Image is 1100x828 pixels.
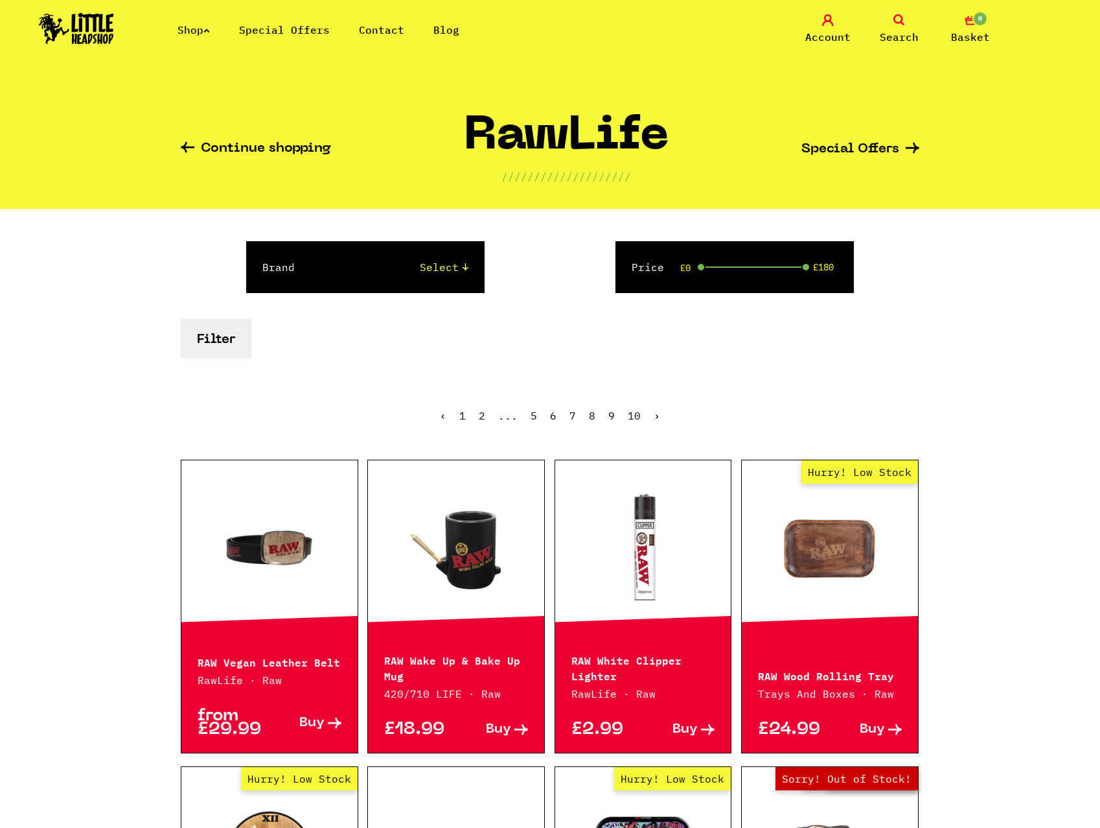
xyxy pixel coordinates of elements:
p: £24.99 [758,723,830,737]
p: RawLife · Raw [198,672,341,688]
a: 0 Basket [938,14,1003,45]
a: Hurry! Low Stock [742,483,918,613]
span: Buy [672,723,698,737]
span: Hurry! Low Stock [241,767,358,790]
a: 1 [459,409,466,422]
a: Buy [269,709,341,737]
label: Price [632,259,664,275]
span: Search [880,29,919,45]
span: Basket [951,29,990,45]
p: Trays And Boxes · Raw [758,686,902,702]
p: //////////////////// [501,169,631,184]
p: 420/710 LIFE · Raw [384,686,528,702]
p: RawLife · Raw [571,686,715,702]
a: 8 [589,409,595,422]
p: RAW Wake Up & Bake Up Mug [384,652,528,683]
a: Special Offers [239,23,330,36]
a: Shop [178,23,210,36]
a: 5 [531,409,537,422]
span: 0 [972,11,988,27]
span: Buy [486,723,511,737]
a: Contact [359,23,404,36]
span: Sorry! Out of Stock! [775,767,918,790]
a: Continue shopping [181,142,331,157]
span: £0 [680,263,691,273]
p: from £29.99 [198,709,269,737]
a: 6 [550,409,556,422]
span: 9 [608,409,615,422]
span: Buy [299,716,325,730]
a: Next » [654,409,660,422]
p: £18.99 [384,723,456,737]
span: Buy [860,723,885,737]
a: 10 [628,409,641,422]
span: Account [805,29,851,45]
label: Brand [262,259,295,275]
span: Hurry! Low Stock [801,460,918,484]
a: Buy [456,723,528,737]
img: Little Head Shop Logo [39,13,114,44]
span: Hurry! Low Stock [614,767,731,790]
a: 7 [569,409,576,422]
span: ... [498,409,518,422]
p: RAW White Clipper Lighter [571,652,715,683]
p: RAW Wood Rolling Tray [758,667,902,683]
button: Filter [181,319,251,359]
p: £2.99 [571,723,643,737]
a: Blog [433,23,459,36]
a: Buy [643,723,715,737]
p: RAW Vegan Leather Belt [198,654,341,669]
span: £180 [813,262,834,272]
a: Buy [830,723,902,737]
a: 2 [479,409,485,422]
a: « Previous [440,409,446,422]
a: Special Offers [801,143,919,156]
a: Search [867,14,932,45]
h1: RawLife [464,115,669,169]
